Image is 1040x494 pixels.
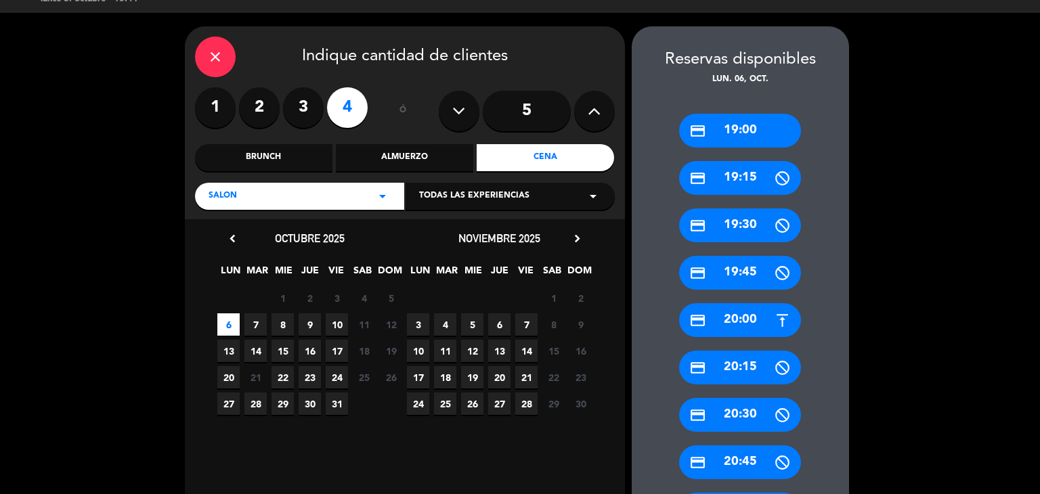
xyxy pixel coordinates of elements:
[569,313,592,336] span: 9
[195,37,615,77] div: Indique cantidad de clientes
[689,170,706,187] i: credit_card
[679,161,801,195] div: 19:15
[569,392,592,415] span: 30
[461,366,483,388] span: 19
[570,231,584,246] i: chevron_right
[461,392,483,415] span: 26
[381,87,425,135] div: ó
[542,340,565,362] span: 15
[585,188,601,204] i: arrow_drop_down
[515,392,538,415] span: 28
[272,287,294,309] span: 1
[351,263,374,285] span: SAB
[409,263,431,285] span: LUN
[689,312,706,329] i: credit_card
[542,313,565,336] span: 8
[195,144,332,171] div: Brunch
[374,188,391,204] i: arrow_drop_down
[515,263,537,285] span: VIE
[488,340,511,362] span: 13
[541,263,563,285] span: SAB
[353,340,375,362] span: 18
[380,366,402,388] span: 26
[219,263,242,285] span: LUN
[299,313,321,336] span: 9
[407,392,429,415] span: 24
[542,392,565,415] span: 29
[272,263,295,285] span: MIE
[488,313,511,336] span: 6
[325,263,347,285] span: VIE
[326,340,348,362] span: 17
[689,454,706,471] i: credit_card
[679,398,801,432] div: 20:30
[515,340,538,362] span: 14
[207,49,223,65] i: close
[326,392,348,415] span: 31
[283,87,324,128] label: 3
[217,392,240,415] span: 27
[679,114,801,148] div: 19:00
[477,144,614,171] div: Cena
[679,208,801,242] div: 19:30
[272,340,294,362] span: 15
[272,366,294,388] span: 22
[209,189,237,203] span: SALON
[488,366,511,388] span: 20
[679,445,801,479] div: 20:45
[542,287,565,309] span: 1
[689,359,706,376] i: credit_card
[195,87,236,128] label: 1
[569,340,592,362] span: 16
[378,263,400,285] span: DOM
[567,263,590,285] span: DOM
[326,287,348,309] span: 3
[407,340,429,362] span: 10
[217,366,240,388] span: 20
[244,313,267,336] span: 7
[488,392,511,415] span: 27
[336,144,473,171] div: Almuerzo
[689,407,706,424] i: credit_card
[689,217,706,234] i: credit_card
[244,366,267,388] span: 21
[244,340,267,362] span: 14
[299,287,321,309] span: 2
[679,256,801,290] div: 19:45
[225,231,240,246] i: chevron_left
[217,313,240,336] span: 6
[488,263,511,285] span: JUE
[407,313,429,336] span: 3
[353,366,375,388] span: 25
[632,73,849,87] div: lun. 06, oct.
[434,340,456,362] span: 11
[275,231,345,245] span: octubre 2025
[679,351,801,384] div: 20:15
[435,263,458,285] span: MAR
[515,313,538,336] span: 7
[679,303,801,337] div: 20:00
[380,313,402,336] span: 12
[272,313,294,336] span: 8
[380,287,402,309] span: 5
[299,340,321,362] span: 16
[461,313,483,336] span: 5
[244,392,267,415] span: 28
[458,231,540,245] span: noviembre 2025
[569,287,592,309] span: 2
[419,189,529,203] span: Todas las experiencias
[299,392,321,415] span: 30
[407,366,429,388] span: 17
[353,313,375,336] span: 11
[461,340,483,362] span: 12
[272,392,294,415] span: 29
[689,122,706,139] i: credit_card
[542,366,565,388] span: 22
[689,265,706,282] i: credit_card
[246,263,268,285] span: MAR
[434,366,456,388] span: 18
[299,263,321,285] span: JUE
[326,366,348,388] span: 24
[217,340,240,362] span: 13
[434,392,456,415] span: 25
